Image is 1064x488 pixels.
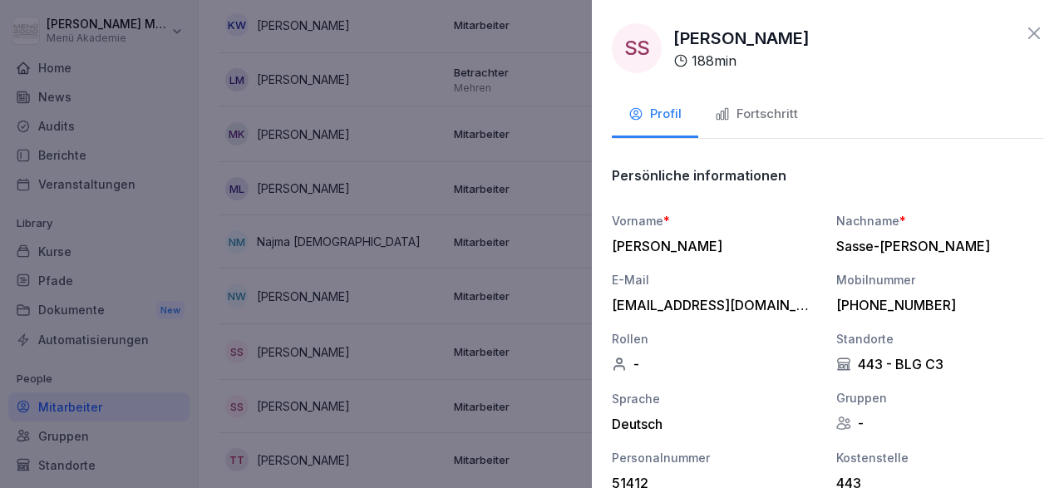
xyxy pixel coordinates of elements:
[612,238,811,254] div: [PERSON_NAME]
[612,212,820,229] div: Vorname
[836,297,1036,313] div: [PHONE_NUMBER]
[836,449,1044,466] div: Kostenstelle
[836,212,1044,229] div: Nachname
[836,356,1044,372] div: 443 - BLG C3
[612,449,820,466] div: Personalnummer
[612,297,811,313] div: [EMAIL_ADDRESS][DOMAIN_NAME]
[612,271,820,288] div: E-Mail
[612,23,662,73] div: SS
[836,389,1044,407] div: Gruppen
[673,26,810,51] p: [PERSON_NAME]
[836,271,1044,288] div: Mobilnummer
[612,167,786,184] p: Persönliche informationen
[836,238,1036,254] div: Sasse-[PERSON_NAME]
[628,105,682,124] div: Profil
[698,93,815,138] button: Fortschritt
[612,416,820,432] div: Deutsch
[836,330,1044,348] div: Standorte
[836,415,1044,431] div: -
[612,93,698,138] button: Profil
[612,330,820,348] div: Rollen
[612,390,820,407] div: Sprache
[612,356,820,372] div: -
[692,51,736,71] p: 188 min
[715,105,798,124] div: Fortschritt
